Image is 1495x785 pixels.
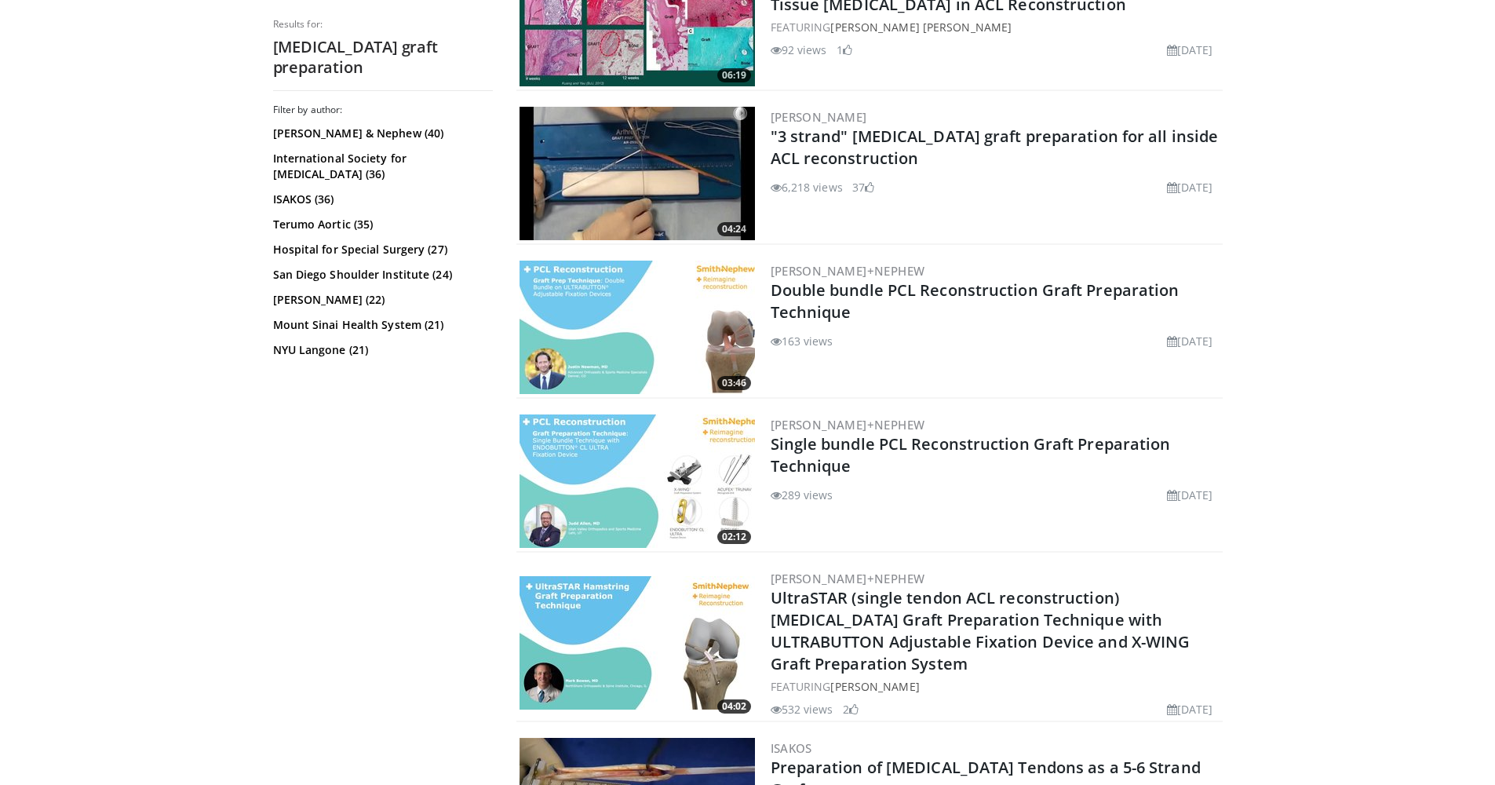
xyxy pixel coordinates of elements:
li: 37 [852,179,874,195]
a: [PERSON_NAME] & Nephew (40) [273,126,489,141]
img: E-HI8y-Omg85H4KX4xMDoxOmdtO40mAx.300x170_q85_crop-smart_upscale.jpg [520,107,755,240]
a: ISAKOS [771,740,812,756]
li: [DATE] [1167,701,1213,717]
a: 02:12 [520,414,755,548]
a: 03:46 [520,261,755,394]
a: 04:02 [520,576,755,710]
a: Terumo Aortic (35) [273,217,489,232]
span: 06:19 [717,68,751,82]
a: [PERSON_NAME] [830,679,919,694]
li: 6,218 views [771,179,843,195]
img: d29a2654-5526-4856-ac18-0caa48ebf211.300x170_q85_crop-smart_upscale.jpg [520,576,755,710]
li: [DATE] [1167,42,1213,58]
a: [PERSON_NAME]+Nephew [771,571,925,586]
a: UltraSTAR (single tendon ACL reconstruction) [MEDICAL_DATA] Graft Preparation Technique with ULTR... [771,587,1191,674]
span: 04:02 [717,699,751,714]
li: 532 views [771,701,833,717]
a: [PERSON_NAME]+Nephew [771,263,925,279]
a: [PERSON_NAME]+Nephew [771,417,925,433]
a: Double bundle PCL Reconstruction Graft Preparation Technique [771,279,1180,323]
a: Mount Sinai Health System (21) [273,317,489,333]
a: Single bundle PCL Reconstruction Graft Preparation Technique [771,433,1171,476]
p: Results for: [273,18,493,31]
span: 03:46 [717,376,751,390]
li: 163 views [771,333,833,349]
li: [DATE] [1167,179,1213,195]
a: NYU Langone (21) [273,342,489,358]
a: "3 strand" [MEDICAL_DATA] graft preparation for all inside ACL reconstruction [771,126,1219,169]
img: 23625294-e446-4a75-81d1-9d9fcdfa7da4.300x170_q85_crop-smart_upscale.jpg [520,414,755,548]
a: [PERSON_NAME] [771,109,867,125]
a: San Diego Shoulder Institute (24) [273,267,489,283]
a: 04:24 [520,107,755,240]
li: [DATE] [1167,333,1213,349]
img: f32a784a-49b9-4afe-bc3d-18ff8691a8c6.300x170_q85_crop-smart_upscale.jpg [520,261,755,394]
li: 2 [843,701,859,717]
div: FEATURING [771,678,1220,695]
a: International Society for [MEDICAL_DATA] (36) [273,151,489,182]
span: 02:12 [717,530,751,544]
h3: Filter by author: [273,104,493,116]
span: 04:24 [717,222,751,236]
a: [PERSON_NAME] (22) [273,292,489,308]
a: Hospital for Special Surgery (27) [273,242,489,257]
a: ISAKOS (36) [273,192,489,207]
li: 92 views [771,42,827,58]
li: [DATE] [1167,487,1213,503]
li: 289 views [771,487,833,503]
div: FEATURING [771,19,1220,35]
a: [PERSON_NAME] [PERSON_NAME] [830,20,1012,35]
li: 1 [837,42,852,58]
h2: [MEDICAL_DATA] graft preparation [273,37,493,78]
